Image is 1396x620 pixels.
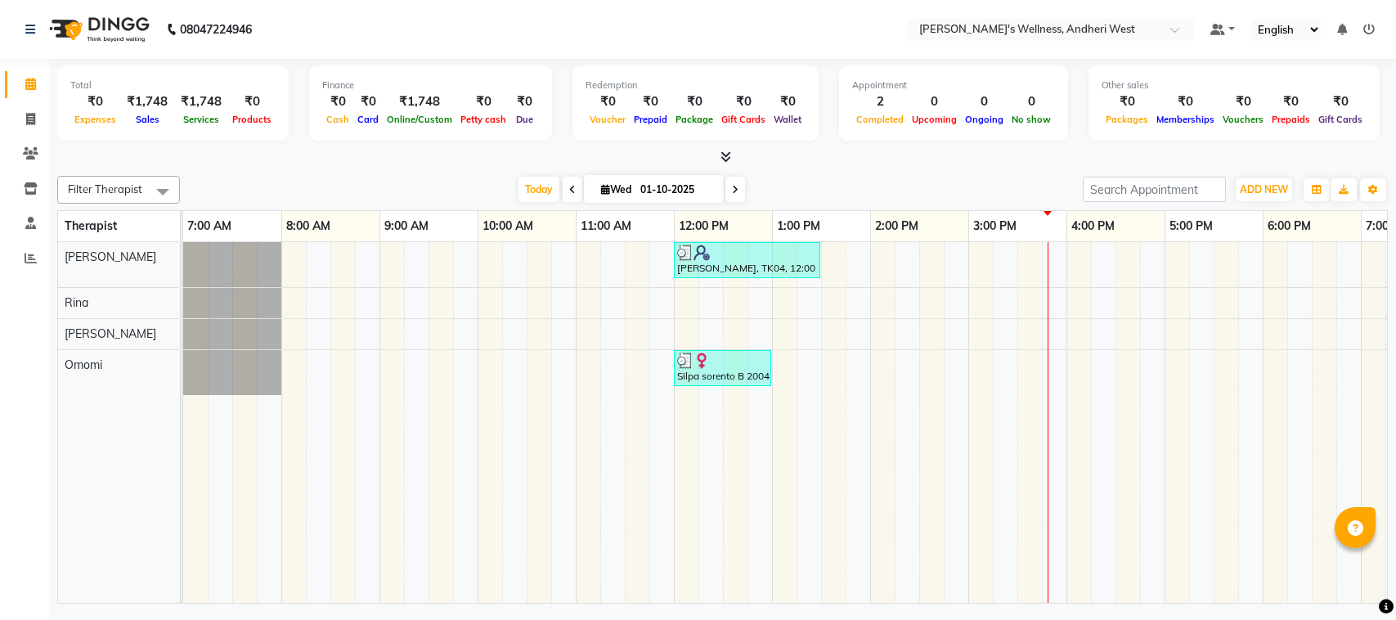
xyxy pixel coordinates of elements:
[675,214,733,238] a: 12:00 PM
[322,114,353,125] span: Cash
[1152,114,1219,125] span: Memberships
[380,214,433,238] a: 9:00 AM
[676,353,770,384] div: Silpa sorento B 2004, TK02, 12:00 PM-01:00 PM, [DATE] Offer 60 Min
[353,92,383,111] div: ₹0
[65,326,156,341] span: [PERSON_NAME]
[42,7,154,52] img: logo
[852,79,1055,92] div: Appointment
[969,214,1021,238] a: 3:00 PM
[120,92,174,111] div: ₹1,748
[961,114,1008,125] span: Ongoing
[630,114,671,125] span: Prepaid
[630,92,671,111] div: ₹0
[717,114,770,125] span: Gift Cards
[65,218,117,233] span: Therapist
[717,92,770,111] div: ₹0
[1268,114,1314,125] span: Prepaids
[1067,214,1119,238] a: 4:00 PM
[1152,92,1219,111] div: ₹0
[671,114,717,125] span: Package
[908,114,961,125] span: Upcoming
[908,92,961,111] div: 0
[1314,114,1367,125] span: Gift Cards
[322,79,539,92] div: Finance
[353,114,383,125] span: Card
[770,114,806,125] span: Wallet
[586,92,630,111] div: ₹0
[1219,92,1268,111] div: ₹0
[282,214,334,238] a: 8:00 AM
[1327,555,1380,604] iframe: chat widget
[577,214,635,238] a: 11:00 AM
[1268,92,1314,111] div: ₹0
[1314,92,1367,111] div: ₹0
[322,92,353,111] div: ₹0
[676,245,819,276] div: [PERSON_NAME], TK04, 12:00 PM-01:30 PM, [DATE] Offer 90 Min
[228,114,276,125] span: Products
[65,295,88,310] span: Rina
[70,114,120,125] span: Expenses
[65,249,156,264] span: [PERSON_NAME]
[852,114,908,125] span: Completed
[773,214,824,238] a: 1:00 PM
[383,92,456,111] div: ₹1,748
[518,177,559,202] span: Today
[586,79,806,92] div: Redemption
[1219,114,1268,125] span: Vouchers
[871,214,922,238] a: 2:00 PM
[1102,114,1152,125] span: Packages
[770,92,806,111] div: ₹0
[132,114,164,125] span: Sales
[1264,214,1315,238] a: 6:00 PM
[597,183,635,195] span: Wed
[671,92,717,111] div: ₹0
[1102,92,1152,111] div: ₹0
[1165,214,1217,238] a: 5:00 PM
[852,92,908,111] div: 2
[228,92,276,111] div: ₹0
[1008,92,1055,111] div: 0
[70,79,276,92] div: Total
[586,114,630,125] span: Voucher
[1083,177,1226,202] input: Search Appointment
[1236,178,1292,201] button: ADD NEW
[478,214,537,238] a: 10:00 AM
[179,114,223,125] span: Services
[456,114,510,125] span: Petty cash
[383,114,456,125] span: Online/Custom
[1102,79,1367,92] div: Other sales
[456,92,510,111] div: ₹0
[512,114,537,125] span: Due
[180,7,252,52] b: 08047224946
[65,357,102,372] span: Omomi
[1008,114,1055,125] span: No show
[183,214,236,238] a: 7:00 AM
[1240,183,1288,195] span: ADD NEW
[961,92,1008,111] div: 0
[174,92,228,111] div: ₹1,748
[635,177,717,202] input: 2025-10-01
[70,92,120,111] div: ₹0
[510,92,539,111] div: ₹0
[68,182,142,195] span: Filter Therapist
